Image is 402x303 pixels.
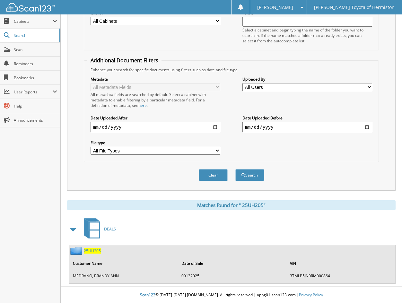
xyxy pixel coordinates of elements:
td: 0 9 1 3 2 0 2 5 [178,271,286,281]
span: Reminders [14,61,57,66]
span: Scan123 [140,292,155,298]
label: Date Uploaded After [91,115,220,121]
a: here [138,103,147,108]
div: Enhance your search for specific documents using filters such as date and file type. [87,67,375,73]
span: Bookmarks [14,75,57,81]
span: Scan [14,47,57,52]
span: D E A L S [104,226,116,232]
label: File type [91,140,220,145]
label: Date Uploaded Before [242,115,372,121]
a: Privacy Policy [299,292,323,298]
td: M E D R A N O , B R A N D Y A N N [70,271,178,281]
span: [PERSON_NAME] [257,5,293,9]
input: start [91,122,220,132]
div: All metadata fields are searched by default. Select a cabinet with metadata to enable filtering b... [91,92,220,108]
a: DEALS [80,216,116,242]
div: © [DATE]-[DATE] [DOMAIN_NAME]. All rights reserved | appg01-scan123-com | [61,287,402,303]
span: [PERSON_NAME] Toyota of Hermiston [314,5,395,9]
th: VIN [287,257,395,270]
a: 25UH205 [84,248,101,254]
span: Announcements [14,117,57,123]
span: Search [14,33,56,38]
th: Date of Sale [178,257,286,270]
label: Metadata [91,76,220,82]
img: folder2.png [70,247,84,255]
button: Search [235,169,264,181]
legend: Additional Document Filters [87,57,162,64]
div: Matches found for " 25UH205" [67,200,396,210]
input: end [242,122,372,132]
span: Cabinets [14,19,53,24]
th: Customer Name [70,257,178,270]
iframe: Chat Widget [370,272,402,303]
span: Help [14,103,57,109]
button: Clear [199,169,228,181]
img: scan123-logo-white.svg [6,3,55,12]
span: 2 5 U H 2 0 5 [84,248,101,254]
label: Uploaded By [242,76,372,82]
span: User Reports [14,89,53,95]
td: 3 T M L B 5 J N 0 R M 0 0 0 8 6 4 [287,271,395,281]
div: Select a cabinet and begin typing the name of the folder you want to search in. If the name match... [242,27,372,44]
